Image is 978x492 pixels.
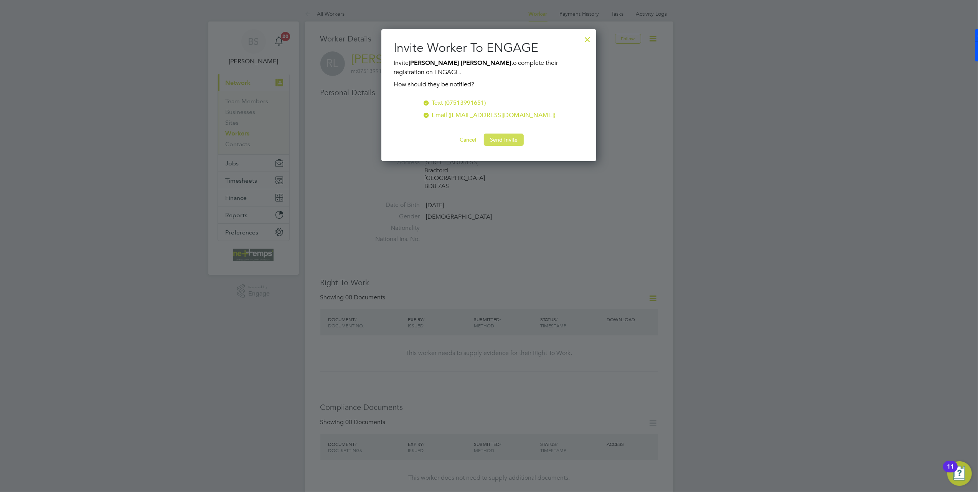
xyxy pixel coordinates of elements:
[394,40,584,56] h2: Invite Worker To ENGAGE
[409,59,511,66] b: [PERSON_NAME] [PERSON_NAME]
[432,98,486,107] div: Text (07513991651)
[394,58,584,89] div: Invite to complete their registration on ENGAGE.
[484,134,524,146] button: Send Invite
[947,461,972,486] button: Open Resource Center, 11 new notifications
[454,134,482,146] button: Cancel
[394,77,584,89] div: How should they be notified?
[947,467,954,477] div: 11
[432,111,555,120] div: Email ([EMAIL_ADDRESS][DOMAIN_NAME])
